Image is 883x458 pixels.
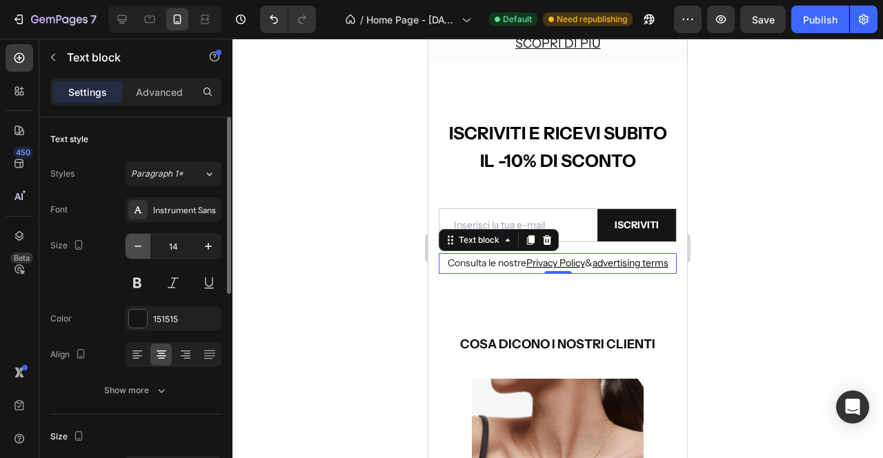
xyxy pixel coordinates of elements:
[28,195,74,208] div: Text block
[186,180,230,192] div: ISCRIVITI
[836,390,869,424] div: Open Intercom Messenger
[803,12,837,27] div: Publish
[153,204,218,217] div: Instrument Sans
[21,84,239,132] span: Iscriviti e ricevi subito il -10% di sconto
[428,39,687,458] iframe: Design area
[752,14,775,26] span: Save
[740,6,786,33] button: Save
[366,12,456,27] span: Home Page - [DATE] 15:41:35
[791,6,849,33] button: Publish
[11,170,169,203] input: Inserisci la tua e-mail
[260,6,316,33] div: Undo/Redo
[503,13,532,26] span: Default
[50,168,75,180] div: Styles
[50,428,87,446] div: Size
[10,79,248,137] h2: Rich Text Editor. Editing area: main
[12,216,247,233] p: Consulta le nostre &
[67,49,184,66] p: Text block
[50,133,88,146] div: Text style
[104,384,168,397] div: Show more
[125,161,221,186] button: Paragraph 1*
[131,168,183,180] span: Paragraph 1*
[50,203,68,216] div: Font
[50,346,89,364] div: Align
[169,170,248,202] button: ISCRIVITI
[153,313,218,326] div: 151515
[68,85,107,99] p: Settings
[98,218,157,230] a: Privacy Policy
[13,147,33,158] div: 450
[164,218,240,230] a: advertising terms
[50,378,221,403] button: Show more
[6,6,103,33] button: 7
[50,237,87,255] div: Size
[12,81,247,135] p: ⁠⁠⁠⁠⁠⁠⁠
[10,252,33,263] div: Beta
[50,312,72,325] div: Color
[10,293,248,318] h2: Cosa dicono i nostri clienti
[360,12,364,27] span: /
[136,85,183,99] p: Advanced
[90,11,97,28] p: 7
[557,13,627,26] span: Need republishing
